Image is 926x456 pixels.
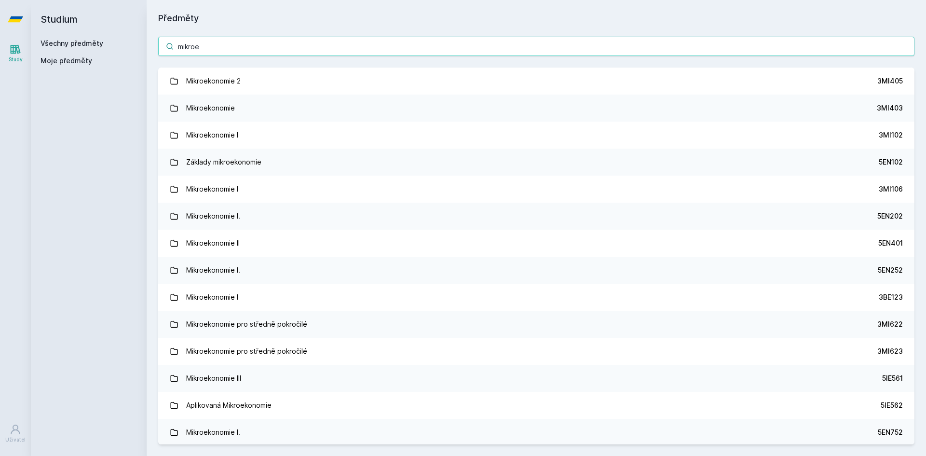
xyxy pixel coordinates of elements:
div: Mikroekonomie I. [186,207,240,226]
div: 5IE562 [881,401,903,410]
a: Mikroekonomie II 5EN401 [158,230,914,257]
a: Mikroekonomie I. 5EN752 [158,419,914,446]
a: Všechny předměty [41,39,103,47]
div: 3BE123 [879,292,903,302]
a: Mikroekonomie 3MI403 [158,95,914,122]
div: Uživatel [5,436,26,443]
div: 5EN202 [877,211,903,221]
a: Mikroekonomie I 3BE123 [158,284,914,311]
div: 5EN252 [878,265,903,275]
a: Mikroekonomie I. 5EN252 [158,257,914,284]
a: Aplikovaná Mikroekonomie 5IE562 [158,392,914,419]
span: Moje předměty [41,56,92,66]
a: Mikroekonomie III 5IE561 [158,365,914,392]
a: Mikroekonomie pro středně pokročilé 3MI622 [158,311,914,338]
div: Aplikovaná Mikroekonomie [186,396,272,415]
a: Základy mikroekonomie 5EN102 [158,149,914,176]
div: 3MI106 [879,184,903,194]
div: 3MI405 [877,76,903,86]
div: 3MI102 [879,130,903,140]
div: Study [9,56,23,63]
div: 3MI403 [877,103,903,113]
div: 5EN102 [879,157,903,167]
h1: Předměty [158,12,914,25]
div: Mikroekonomie pro středně pokročilé [186,342,307,361]
div: Mikroekonomie I [186,125,238,145]
div: Mikroekonomie I [186,288,238,307]
div: Mikroekonomie III [186,369,241,388]
div: 5EN401 [878,238,903,248]
a: Uživatel [2,419,29,448]
a: Mikroekonomie I 3MI106 [158,176,914,203]
a: Mikroekonomie 2 3MI405 [158,68,914,95]
div: 3MI622 [877,319,903,329]
a: Mikroekonomie I 3MI102 [158,122,914,149]
div: Mikroekonomie 2 [186,71,241,91]
div: Mikroekonomie II [186,234,240,253]
div: Mikroekonomie I [186,180,238,199]
div: Mikroekonomie I. [186,261,240,280]
div: Mikroekonomie I. [186,423,240,442]
div: 5IE561 [882,373,903,383]
a: Mikroekonomie I. 5EN202 [158,203,914,230]
a: Study [2,39,29,68]
div: Mikroekonomie pro středně pokročilé [186,315,307,334]
div: Základy mikroekonomie [186,152,261,172]
div: Mikroekonomie [186,98,235,118]
input: Název nebo ident předmětu… [158,37,914,56]
div: 3MI623 [877,346,903,356]
a: Mikroekonomie pro středně pokročilé 3MI623 [158,338,914,365]
div: 5EN752 [878,428,903,437]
